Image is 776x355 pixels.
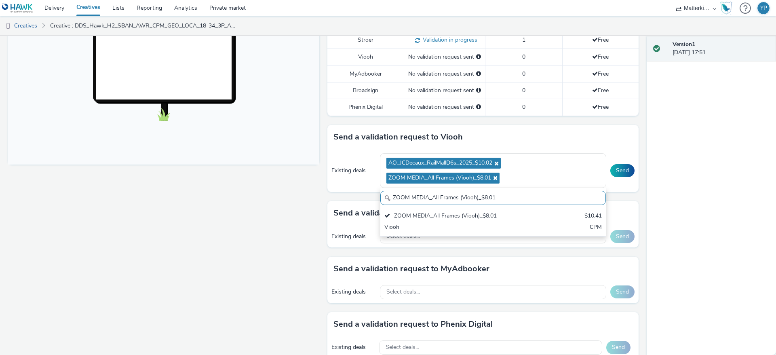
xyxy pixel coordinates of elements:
[327,49,404,66] td: Viooh
[331,343,375,351] div: Existing deals
[476,87,481,95] div: Please select a deal below and click on Send to send a validation request to Broadsign.
[408,87,481,95] div: No validation request sent
[522,36,525,44] span: 1
[420,36,477,44] span: Validation in progress
[522,70,525,78] span: 0
[522,53,525,61] span: 0
[380,191,606,205] input: Search......
[673,40,695,48] strong: Version 1
[584,212,602,221] div: $10.41
[327,66,404,82] td: MyAdbooker
[476,53,481,61] div: Please select a deal below and click on Send to send a validation request to Viooh.
[331,167,376,175] div: Existing deals
[327,99,404,116] td: Phenix Digital
[333,207,479,219] h3: Send a validation request to Broadsign
[522,87,525,94] span: 0
[333,131,463,143] h3: Send a validation request to Viooh
[388,175,491,182] span: ZOOM MEDIA_All Frames (Viooh)_$8.01
[673,40,770,57] div: [DATE] 17:51
[408,53,481,61] div: No validation request sent
[333,263,489,275] h3: Send a validation request to MyAdbooker
[592,36,609,44] span: Free
[592,87,609,94] span: Free
[46,16,240,36] a: Creative : DDS_Hawk_H2_SBAN_AWR_CPM_GEO_LOCA_18-34_3P_ALL_A18-34_PMP_Hawk_CPM_SSD_1x1_NA_NA_Hawk_...
[720,2,736,15] a: Hawk Academy
[592,70,609,78] span: Free
[522,103,525,111] span: 0
[384,212,528,221] div: ZOOM MEDIA_All Frames (Viooh)_$8.01
[386,344,419,351] span: Select deals...
[408,103,481,111] div: No validation request sent
[476,70,481,78] div: Please select a deal below and click on Send to send a validation request to MyAdbooker.
[720,2,732,15] img: Hawk Academy
[476,103,481,111] div: Please select a deal below and click on Send to send a validation request to Phenix Digital.
[610,230,635,243] button: Send
[606,341,630,354] button: Send
[331,232,376,241] div: Existing deals
[590,223,602,232] div: CPM
[327,32,404,49] td: Stroer
[388,160,492,167] span: AO_JCDecaux_RailMallD6s_2025_$10.02
[333,318,493,330] h3: Send a validation request to Phenix Digital
[408,70,481,78] div: No validation request sent
[592,103,609,111] span: Free
[610,285,635,298] button: Send
[331,288,376,296] div: Existing deals
[384,223,528,232] div: Viooh
[592,53,609,61] span: Free
[327,82,404,99] td: Broadsign
[386,289,420,296] span: Select deals...
[610,164,635,177] button: Send
[4,22,12,30] img: dooh
[760,2,767,14] div: YP
[2,3,33,13] img: undefined Logo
